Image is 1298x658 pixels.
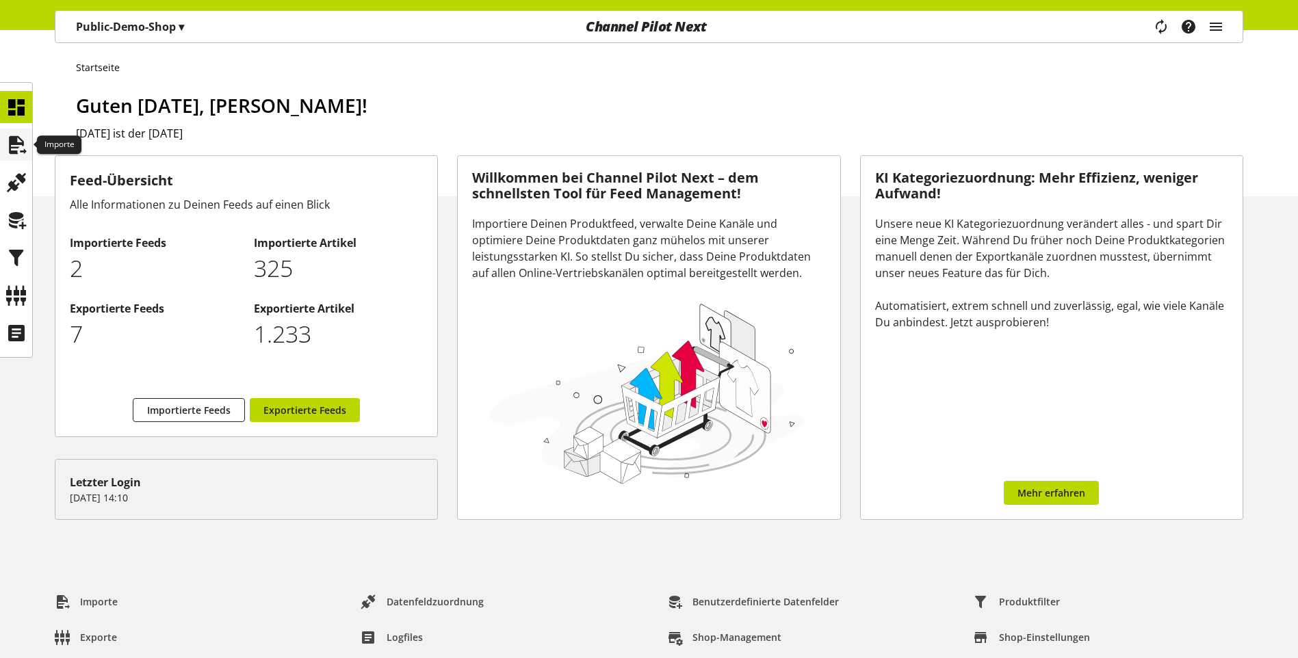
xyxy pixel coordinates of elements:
[254,235,424,251] h2: Importierte Artikel
[70,170,423,191] h3: Feed-Übersicht
[350,625,434,650] a: Logfiles
[250,398,360,422] a: Exportierte Feeds
[999,630,1090,644] span: Shop-Einstellungen
[963,625,1101,650] a: Shop-Einstellungen
[1004,481,1099,505] a: Mehr erfahren
[70,251,239,286] p: 2
[486,298,808,488] img: 78e1b9dcff1e8392d83655fcfc870417.svg
[387,630,423,644] span: Logfiles
[76,18,184,35] p: Public-Demo-Shop
[76,125,1243,142] h2: [DATE] ist der [DATE]
[1017,486,1085,500] span: Mehr erfahren
[70,490,423,505] p: [DATE] 14:10
[147,403,231,417] span: Importierte Feeds
[656,625,792,650] a: Shop-Management
[254,317,424,352] p: 1233
[472,215,825,281] div: Importiere Deinen Produktfeed, verwalte Deine Kanäle und optimiere Deine Produktdaten ganz mühelo...
[254,300,424,317] h2: Exportierte Artikel
[263,403,346,417] span: Exportierte Feeds
[963,590,1071,614] a: Produktfilter
[70,300,239,317] h2: Exportierte Feeds
[55,10,1243,43] nav: main navigation
[133,398,245,422] a: Importierte Feeds
[472,170,825,201] h3: Willkommen bei Channel Pilot Next – dem schnellsten Tool für Feed Management!
[80,594,118,609] span: Importe
[70,474,423,490] div: Letzter Login
[999,594,1060,609] span: Produktfilter
[692,630,781,644] span: Shop-Management
[44,590,129,614] a: Importe
[44,625,128,650] a: Exporte
[875,170,1228,201] h3: KI Kategoriezuordnung: Mehr Effizienz, weniger Aufwand!
[70,317,239,352] p: 7
[70,196,423,213] div: Alle Informationen zu Deinen Feeds auf einen Blick
[692,594,839,609] span: Benutzerdefinierte Datenfelder
[76,92,367,118] span: Guten [DATE], [PERSON_NAME]!
[875,215,1228,330] div: Unsere neue KI Kategoriezuordnung verändert alles - und spart Dir eine Menge Zeit. Während Du frü...
[80,630,117,644] span: Exporte
[387,594,484,609] span: Datenfeldzuordnung
[37,135,81,155] div: Importe
[350,590,495,614] a: Datenfeldzuordnung
[656,590,850,614] a: Benutzerdefinierte Datenfelder
[70,235,239,251] h2: Importierte Feeds
[254,251,424,286] p: 325
[179,19,184,34] span: ▾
